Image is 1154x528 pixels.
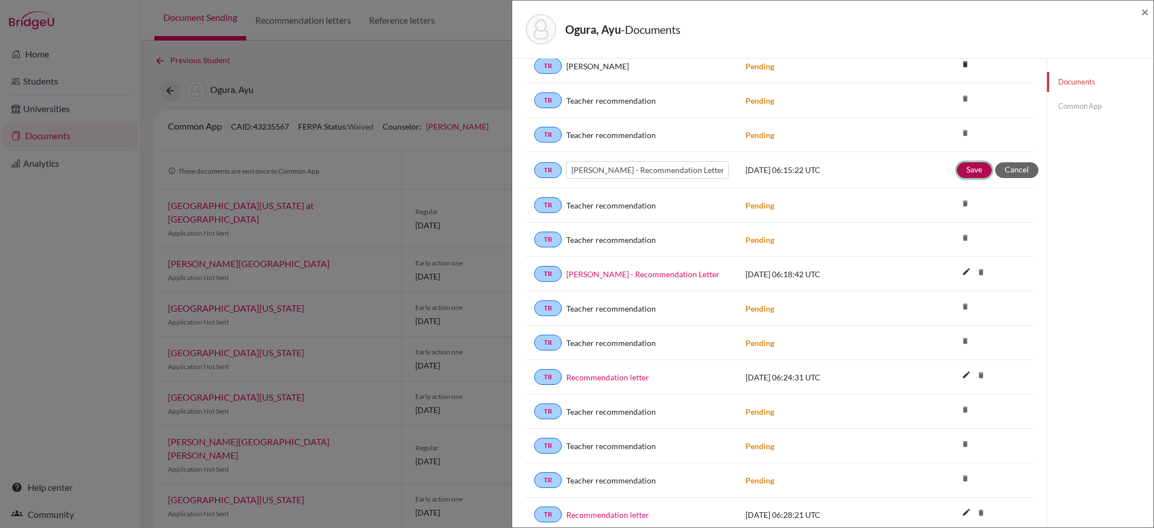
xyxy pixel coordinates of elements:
[957,162,992,178] button: Save
[957,470,974,487] i: delete
[745,130,774,140] strong: Pending
[957,57,974,73] a: delete
[566,406,656,418] span: Teacher recommendation
[995,162,1038,178] button: Cancel
[957,229,974,246] i: delete
[534,232,562,247] a: TR
[534,92,562,108] a: TR
[745,407,774,416] strong: Pending
[566,268,720,280] a: [PERSON_NAME] - Recommendation Letter
[1047,96,1153,116] a: Common App
[534,266,562,282] a: TR
[957,56,974,73] i: delete
[534,507,562,522] a: TR
[745,269,820,279] span: [DATE] 06:18:42 UTC
[973,264,989,281] i: delete
[534,162,562,178] a: TR
[566,95,656,107] span: Teacher recommendation
[745,338,774,348] strong: Pending
[973,367,989,384] i: delete
[745,372,820,382] span: [DATE] 06:24:31 UTC
[534,438,562,454] a: TR
[566,199,656,211] span: Teacher recommendation
[957,505,976,522] button: edit
[534,197,562,213] a: TR
[745,96,774,105] strong: Pending
[534,300,562,316] a: TR
[745,201,774,210] strong: Pending
[534,335,562,350] a: TR
[957,90,974,107] i: delete
[534,58,562,74] a: TR
[621,23,681,36] span: - Documents
[957,503,975,521] i: edit
[973,504,989,521] i: delete
[566,129,656,141] span: Teacher recommendation
[957,264,976,281] button: edit
[566,509,649,521] a: Recommendation letter
[745,165,820,175] span: [DATE] 06:15:22 UTC
[957,332,974,349] i: delete
[534,403,562,419] a: TR
[566,337,656,349] span: Teacher recommendation
[957,367,976,384] button: edit
[566,371,649,383] a: Recommendation letter
[566,234,656,246] span: Teacher recommendation
[566,474,656,486] span: Teacher recommendation
[957,401,974,418] i: delete
[957,125,974,141] i: delete
[566,303,656,314] span: Teacher recommendation
[1047,72,1153,92] a: Documents
[745,61,774,71] strong: Pending
[565,23,621,36] strong: Ogura, Ayu
[957,263,975,281] i: edit
[1141,5,1149,19] button: Close
[957,366,975,384] i: edit
[566,440,656,452] span: Teacher recommendation
[957,298,974,315] i: delete
[1141,3,1149,20] span: ×
[534,472,562,488] a: TR
[534,369,562,385] a: TR
[745,476,774,485] strong: Pending
[957,195,974,212] i: delete
[745,235,774,245] strong: Pending
[566,60,629,72] span: [PERSON_NAME]
[957,436,974,452] i: delete
[534,127,562,143] a: TR
[745,510,820,520] span: [DATE] 06:28:21 UTC
[745,304,774,313] strong: Pending
[745,441,774,451] strong: Pending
